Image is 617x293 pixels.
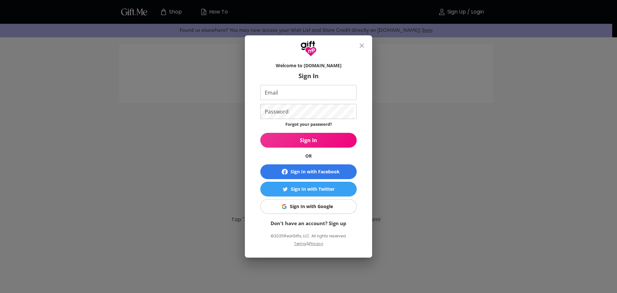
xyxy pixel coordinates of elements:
div: Sign In with Google [290,203,333,210]
img: Sign In with Google [282,204,287,209]
button: Sign In [260,133,357,148]
div: Sign In with Twitter [291,186,335,193]
span: Sign In [260,137,357,144]
button: Sign In with Facebook [260,164,357,179]
p: & [306,240,309,252]
img: Sign In with Twitter [283,187,288,192]
a: Privacy [309,241,323,246]
h6: Welcome to [DOMAIN_NAME] [260,62,357,69]
p: © 2025 RealGifts, LLC. All rights reserved. [260,232,357,240]
img: GiftMe Logo [300,41,317,57]
button: Sign In with TwitterSign In with Twitter [260,182,357,197]
a: Terms [294,241,306,246]
h6: OR [260,153,357,159]
a: Don't have an account? Sign up [271,220,346,226]
button: Sign In with GoogleSign In with Google [260,199,357,214]
div: Sign In with Facebook [291,168,340,175]
button: close [354,38,370,53]
h6: Sign In [260,72,357,80]
a: Forgot your password? [285,121,332,127]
